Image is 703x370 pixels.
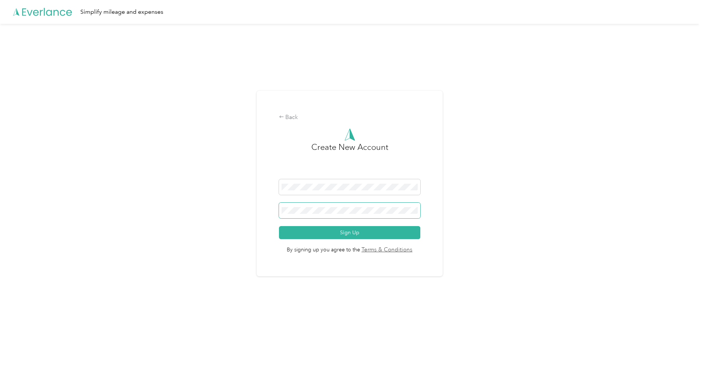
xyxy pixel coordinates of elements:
span: By signing up you agree to the [279,239,421,254]
button: Sign Up [279,226,421,239]
iframe: Everlance-gr Chat Button Frame [661,328,703,370]
h3: Create New Account [311,141,388,179]
div: Back [279,113,421,122]
a: Terms & Conditions [360,246,413,254]
div: Simplify mileage and expenses [80,7,163,17]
